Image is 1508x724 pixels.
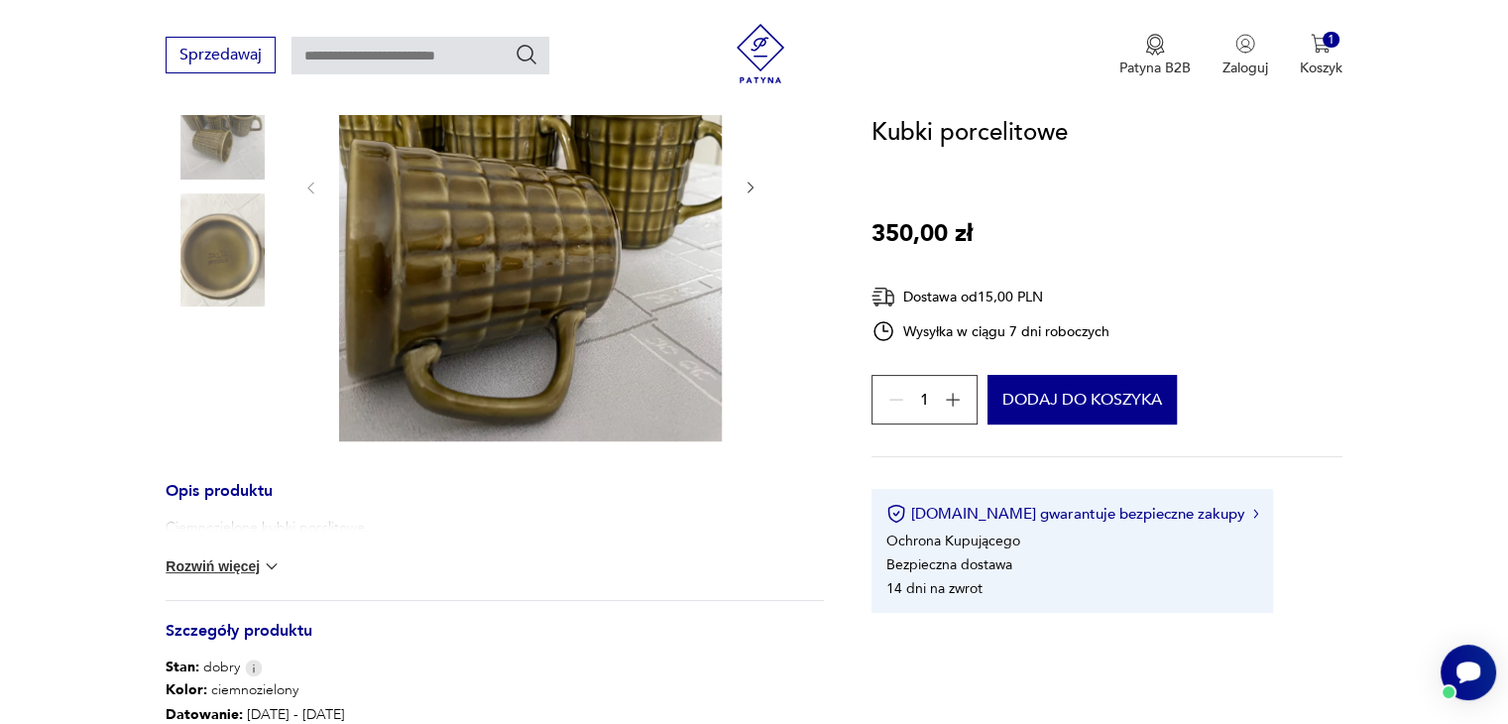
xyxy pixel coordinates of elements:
[987,375,1177,424] button: Dodaj do koszyka
[166,680,207,699] b: Kolor:
[1222,59,1268,77] p: Zaloguj
[1300,34,1342,77] button: 1Koszyk
[262,556,282,576] img: chevron down
[166,50,276,63] a: Sprzedawaj
[871,114,1068,152] h1: Kubki porcelitowe
[871,285,895,309] img: Ikona dostawy
[166,37,276,73] button: Sprzedawaj
[1235,34,1255,54] img: Ikonka użytkownika
[166,705,243,724] b: Datowanie :
[166,658,199,676] b: Stan:
[886,504,906,524] img: Ikona certyfikatu
[166,625,824,658] h3: Szczegóły produktu
[166,556,281,576] button: Rozwiń więcej
[1311,34,1331,54] img: Ikona koszyka
[886,532,1020,550] li: Ochrona Kupującego
[1145,34,1165,56] img: Ikona medalu
[1300,59,1342,77] p: Koszyk
[166,193,279,306] img: Zdjęcie produktu Kubki porcelitowe
[1253,509,1259,519] img: Ikona strzałki w prawo
[886,579,983,598] li: 14 dni na zwrot
[1441,645,1496,700] iframe: Smartsupp widget button
[1119,59,1191,77] p: Patyna B2B
[1222,34,1268,77] button: Zaloguj
[871,319,1109,343] div: Wysyłka w ciągu 7 dni roboczych
[515,43,538,66] button: Szukaj
[1119,34,1191,77] a: Ikona medaluPatyna B2B
[1119,34,1191,77] button: Patyna B2B
[871,285,1109,309] div: Dostawa od 15,00 PLN
[166,485,824,518] h3: Opis produktu
[1323,32,1339,49] div: 1
[166,677,397,702] p: ciemnozielony
[886,555,1012,574] li: Bezpieczna dostawa
[920,394,929,407] span: 1
[245,660,263,676] img: Info icon
[166,66,279,180] img: Zdjęcie produktu Kubki porcelitowe
[871,215,973,253] p: 350,00 zł
[166,658,240,677] span: dobry
[731,24,790,83] img: Patyna - sklep z meblami i dekoracjami vintage
[166,518,369,538] p: Ciemnozielone kubki porclitowe.
[886,504,1258,524] button: [DOMAIN_NAME] gwarantuje bezpieczne zakupy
